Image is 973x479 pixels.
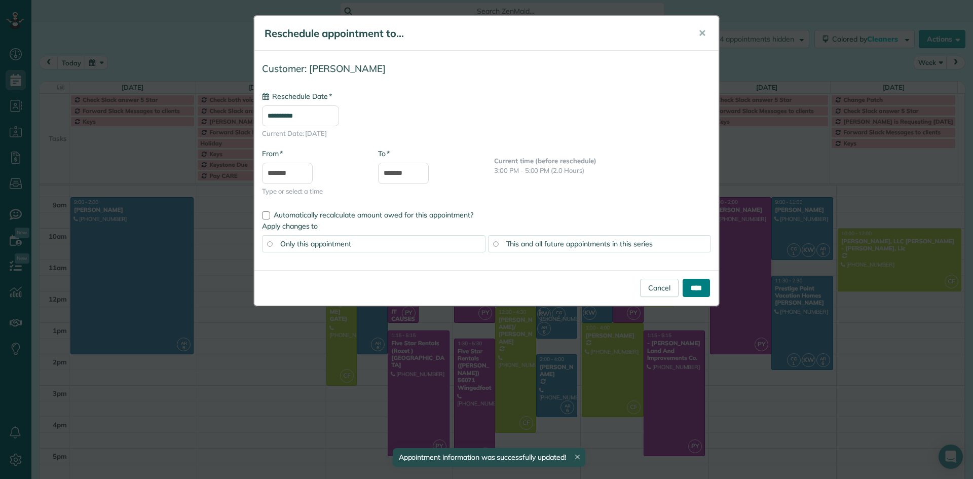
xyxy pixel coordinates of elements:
span: This and all future appointments in this series [506,239,653,248]
div: Appointment information was successfully updated! [392,448,585,467]
span: ✕ [698,27,706,39]
p: 3:00 PM - 5:00 PM (2.0 Hours) [494,166,711,175]
span: Current Date: [DATE] [262,129,711,138]
span: Automatically recalculate amount owed for this appointment? [274,210,473,219]
span: Only this appointment [280,239,351,248]
input: Only this appointment [267,241,272,246]
label: Apply changes to [262,221,711,231]
input: This and all future appointments in this series [493,241,498,246]
label: To [378,149,390,159]
b: Current time (before reschedule) [494,157,596,165]
span: Type or select a time [262,187,363,196]
label: From [262,149,283,159]
h5: Reschedule appointment to... [265,26,684,41]
a: Cancel [640,279,679,297]
h4: Customer: [PERSON_NAME] [262,63,711,74]
label: Reschedule Date [262,91,332,101]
